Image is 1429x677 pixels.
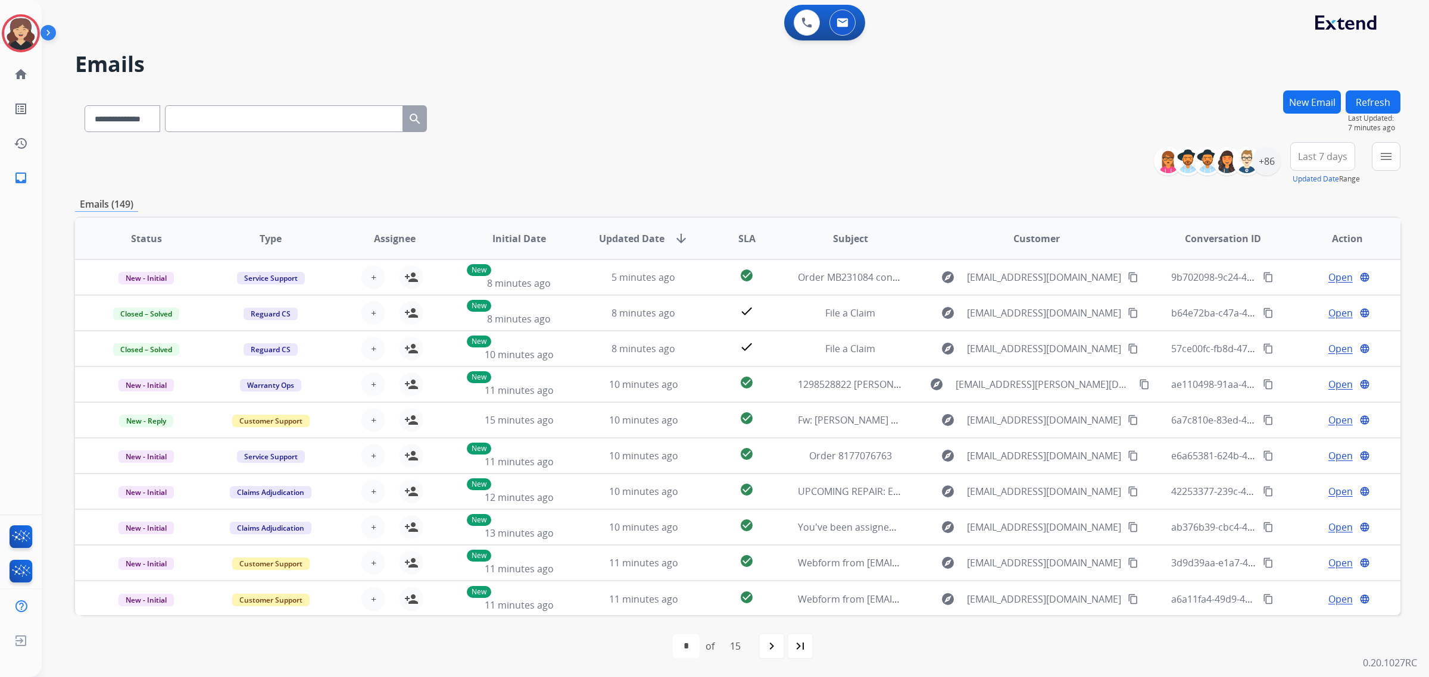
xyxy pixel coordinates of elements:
[793,639,807,653] mat-icon: last_page
[371,449,376,463] span: +
[611,342,675,355] span: 8 minutes ago
[4,17,38,50] img: avatar
[1328,592,1353,606] span: Open
[118,522,174,534] span: New - Initial
[485,348,554,361] span: 10 minutes ago
[740,304,754,318] mat-icon: check
[1263,594,1274,604] mat-icon: content_copy
[361,337,385,361] button: +
[740,590,754,604] mat-icon: check_circle
[609,521,678,534] span: 10 minutes ago
[361,587,385,611] button: +
[1263,486,1274,497] mat-icon: content_copy
[361,372,385,396] button: +
[467,478,491,490] p: New
[467,443,491,455] p: New
[244,343,298,356] span: Reguard CS
[14,67,28,82] mat-icon: home
[1128,557,1138,568] mat-icon: content_copy
[230,486,311,499] span: Claims Adjudication
[1171,449,1353,462] span: e6a65381-624b-4a80-88b3-59feec686a5e
[1171,593,1353,606] span: a6a11fa4-49d9-4e10-bb33-5d787cc7ac02
[361,515,385,539] button: +
[467,264,491,276] p: New
[1128,272,1138,283] mat-icon: content_copy
[1359,450,1370,461] mat-icon: language
[956,377,1132,391] span: [EMAIL_ADDRESS][PERSON_NAME][DOMAIN_NAME]
[1263,379,1274,390] mat-icon: content_copy
[237,272,305,284] span: Service Support
[1290,142,1355,171] button: Last 7 days
[361,265,385,289] button: +
[1328,449,1353,463] span: Open
[1379,149,1393,164] mat-icon: menu
[1348,114,1400,123] span: Last Updated:
[361,479,385,503] button: +
[967,592,1121,606] span: [EMAIL_ADDRESS][DOMAIN_NAME]
[14,136,28,151] mat-icon: history
[1283,90,1341,114] button: New Email
[1359,379,1370,390] mat-icon: language
[1128,308,1138,318] mat-icon: content_copy
[1263,522,1274,532] mat-icon: content_copy
[609,378,678,391] span: 10 minutes ago
[1171,556,1351,569] span: 3d9d39aa-e1a7-4c87-81d8-acfe70dfa240
[371,270,376,284] span: +
[1013,231,1060,246] span: Customer
[487,312,551,325] span: 8 minutes ago
[113,308,179,320] span: Closed – Solved
[467,514,491,526] p: New
[1348,123,1400,133] span: 7 minutes ago
[609,485,678,498] span: 10 minutes ago
[237,450,305,463] span: Service Support
[1185,231,1261,246] span: Conversation ID
[492,231,546,246] span: Initial Date
[1328,306,1353,320] span: Open
[404,377,419,391] mat-icon: person_add
[929,377,944,391] mat-icon: explore
[404,413,419,427] mat-icon: person_add
[1128,522,1138,532] mat-icon: content_copy
[967,341,1121,356] span: [EMAIL_ADDRESS][DOMAIN_NAME]
[1328,270,1353,284] span: Open
[14,102,28,116] mat-icon: list_alt
[1328,413,1353,427] span: Open
[408,112,422,126] mat-icon: search
[798,378,928,391] span: 1298528822 [PERSON_NAME]
[740,447,754,461] mat-icon: check_circle
[1293,174,1360,184] span: Range
[1128,594,1138,604] mat-icon: content_copy
[485,526,554,540] span: 13 minutes ago
[1171,306,1355,319] span: b64e72ba-c47a-4f85-9848-d9a632686bb7
[467,371,491,383] p: New
[720,634,750,658] div: 15
[798,593,1068,606] span: Webform from [EMAIL_ADDRESS][DOMAIN_NAME] on [DATE]
[1128,450,1138,461] mat-icon: content_copy
[740,340,754,354] mat-icon: check
[609,449,678,462] span: 10 minutes ago
[967,484,1121,499] span: [EMAIL_ADDRESS][DOMAIN_NAME]
[1171,521,1356,534] span: ab376b39-cbc4-4eec-9268-7d5dd951251c
[244,308,298,320] span: Reguard CS
[1359,272,1370,283] mat-icon: language
[118,557,174,570] span: New - Initial
[674,231,688,246] mat-icon: arrow_downward
[740,375,754,390] mat-icon: check_circle
[833,231,868,246] span: Subject
[371,413,376,427] span: +
[706,639,714,653] div: of
[941,484,955,499] mat-icon: explore
[1328,556,1353,570] span: Open
[371,341,376,356] span: +
[404,270,419,284] mat-icon: person_add
[371,592,376,606] span: +
[1263,450,1274,461] mat-icon: content_copy
[485,413,554,427] span: 15 minutes ago
[1139,379,1150,390] mat-icon: content_copy
[131,231,162,246] span: Status
[361,408,385,432] button: +
[1359,308,1370,318] mat-icon: language
[467,586,491,598] p: New
[599,231,664,246] span: Updated Date
[1328,520,1353,534] span: Open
